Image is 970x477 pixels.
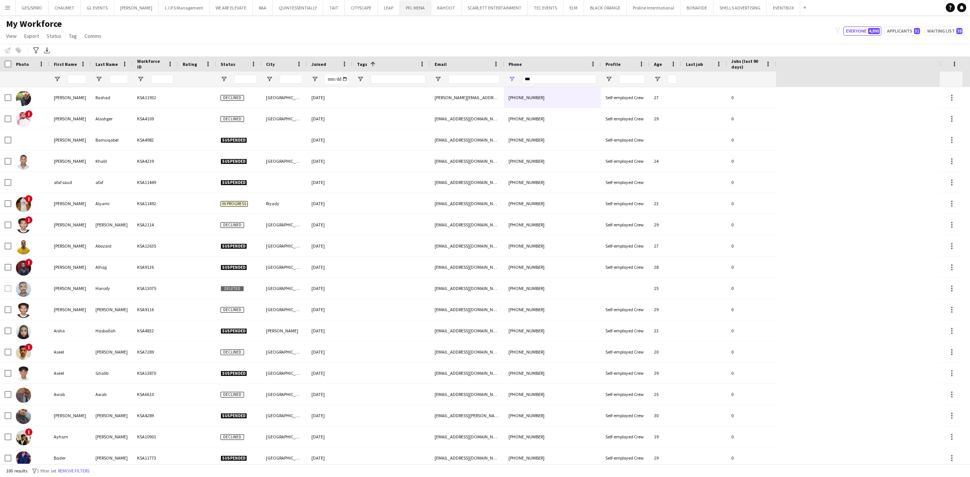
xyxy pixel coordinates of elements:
[601,405,649,426] div: Self-employed Crew
[649,299,681,320] div: 29
[435,61,447,67] span: Email
[601,87,649,108] div: Self-employed Crew
[221,222,244,228] span: Declined
[16,324,31,339] img: Aisha Hasballah
[307,235,352,256] div: [DATE]
[654,76,661,83] button: Open Filter Menu
[16,218,31,233] img: Ahmad Shiekh
[16,303,31,318] img: Ahmed Shiekh
[221,201,248,207] span: In progress
[357,76,364,83] button: Open Filter Menu
[727,257,776,277] div: 0
[371,75,426,84] input: Tags Filter Input
[649,193,681,214] div: 23
[91,341,133,362] div: [PERSON_NAME]
[430,108,504,129] div: [EMAIL_ADDRESS][DOMAIN_NAME]
[868,28,880,34] span: 4,890
[307,299,352,320] div: [DATE]
[16,154,31,170] img: Abdulrahman Khalil
[504,235,601,256] div: [PHONE_NUMBER]
[16,197,31,212] img: Ahmad Alyami
[25,428,33,436] span: !
[133,341,178,362] div: KSA7289
[16,430,31,445] img: Ayham A.A.Kassim
[400,0,431,15] button: PFL MENA
[49,363,91,383] div: Aseel
[261,257,307,277] div: [GEOGRAPHIC_DATA]
[307,426,352,447] div: [DATE]
[727,384,776,405] div: 0
[448,75,499,84] input: Email Filter Input
[431,0,462,15] button: KAHOOT
[91,108,133,129] div: Alashger
[727,214,776,235] div: 0
[727,235,776,256] div: 0
[435,76,441,83] button: Open Filter Menu
[91,405,133,426] div: [PERSON_NAME]
[378,0,400,15] button: LEAP
[843,26,881,36] button: Everyone4,890
[504,320,601,341] div: [PHONE_NUMBER]
[16,366,31,382] img: Aseel Ghalib
[601,151,649,171] div: Self-employed Crew
[16,260,31,276] img: Ahmed Alhajj
[49,405,91,426] div: [PERSON_NAME]
[649,108,681,129] div: 29
[261,278,307,299] div: [GEOGRAPHIC_DATA]
[91,363,133,383] div: Ghalib
[311,61,326,67] span: Joined
[16,0,48,15] button: GES/SPIRO
[627,0,681,15] button: Proline Interntational
[601,363,649,383] div: Self-employed Crew
[601,447,649,468] div: Self-employed Crew
[307,341,352,362] div: [DATE]
[49,214,91,235] div: [PERSON_NAME]
[261,405,307,426] div: [GEOGRAPHIC_DATA]
[649,363,681,383] div: 29
[504,341,601,362] div: [PHONE_NUMBER]
[504,426,601,447] div: [PHONE_NUMBER]
[16,282,31,297] img: Ahmed Hanafy
[16,112,31,127] img: Abdulaziz Alashger
[221,307,244,313] span: Declined
[133,193,178,214] div: KSA11492
[133,108,178,129] div: KSA4109
[234,75,257,84] input: Status Filter Input
[504,447,601,468] div: [PHONE_NUMBER]
[133,363,178,383] div: KSA13870
[261,363,307,383] div: [GEOGRAPHIC_DATA]
[49,278,91,299] div: [PERSON_NAME]
[221,61,235,67] span: Status
[210,0,253,15] button: WE ARE ELEVATE
[430,341,504,362] div: [EMAIL_ADDRESS][DOMAIN_NAME]
[605,76,612,83] button: Open Filter Menu
[307,193,352,214] div: [DATE]
[649,384,681,405] div: 25
[727,87,776,108] div: 0
[44,31,64,41] a: Status
[357,61,367,67] span: Tags
[430,193,504,214] div: [EMAIL_ADDRESS][DOMAIN_NAME]
[914,28,920,34] span: 31
[528,0,563,15] button: TEC EVENTS
[31,46,41,55] app-action-btn: Advanced filters
[727,299,776,320] div: 0
[25,110,33,118] span: !
[69,33,77,39] span: Tag
[307,151,352,171] div: [DATE]
[16,61,29,67] span: Photo
[649,447,681,468] div: 29
[133,257,178,277] div: KSA9126
[307,278,352,299] div: [DATE]
[49,426,91,447] div: Ayham
[67,75,86,84] input: First Name Filter Input
[16,345,31,360] img: Aseel Abdullah
[601,172,649,193] div: Self-employed Crew
[133,278,178,299] div: KSA13075
[681,0,713,15] button: BONAFIDE
[49,235,91,256] div: [PERSON_NAME]
[261,384,307,405] div: [GEOGRAPHIC_DATA]
[504,405,601,426] div: [PHONE_NUMBER]
[430,151,504,171] div: [EMAIL_ADDRESS][DOMAIN_NAME]
[649,405,681,426] div: 30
